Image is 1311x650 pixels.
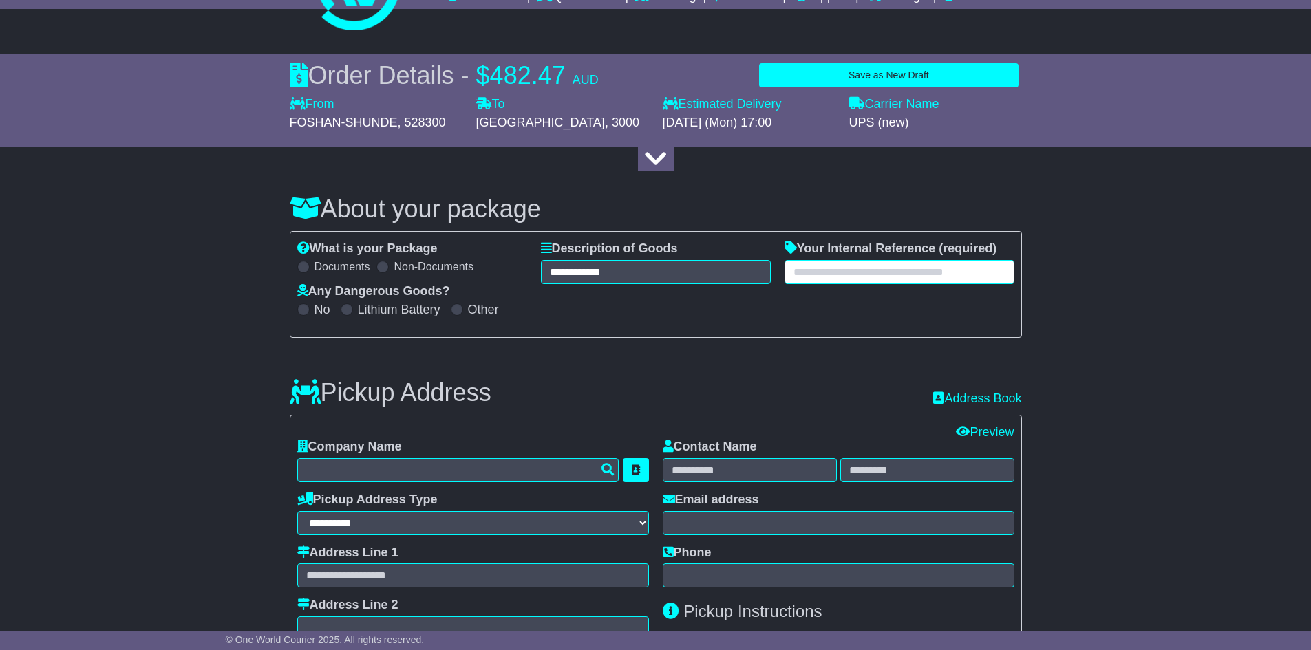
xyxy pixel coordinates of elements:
label: Non-Documents [394,260,473,273]
h3: About your package [290,195,1022,223]
label: Documents [315,260,370,273]
span: © One World Courier 2025. All rights reserved. [226,634,425,645]
label: Company Name [297,440,402,455]
label: Other [468,303,499,318]
a: Preview [956,425,1014,439]
label: Phone [663,545,712,561]
span: AUD [573,73,599,87]
span: 482.47 [490,61,566,89]
label: From [290,97,334,112]
label: Your Internal Reference (required) [785,241,997,257]
label: Contact Name [663,440,757,455]
h3: Pickup Address [290,379,491,407]
label: Any Dangerous Goods? [297,284,450,299]
label: Estimated Delivery [663,97,835,112]
button: Save as New Draft [759,63,1018,87]
label: What is your Package [297,241,438,257]
label: Address Line 1 [297,545,398,561]
span: , 528300 [398,116,446,129]
span: $ [476,61,490,89]
span: [GEOGRAPHIC_DATA] [476,116,605,129]
label: To [476,97,505,112]
label: Email address [663,492,759,508]
span: Pickup Instructions [683,602,822,620]
div: [DATE] (Mon) 17:00 [663,116,835,131]
label: Pickup Address Type [297,492,438,508]
div: Order Details - [290,61,599,90]
label: No [315,303,330,318]
a: Address Book [933,391,1021,407]
div: UPS (new) [849,116,1022,131]
label: Description of Goods [541,241,678,257]
span: , 3000 [605,116,639,129]
label: Carrier Name [849,97,939,112]
span: FOSHAN-SHUNDE [290,116,398,129]
label: Lithium Battery [358,303,440,318]
label: Address Line 2 [297,598,398,613]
